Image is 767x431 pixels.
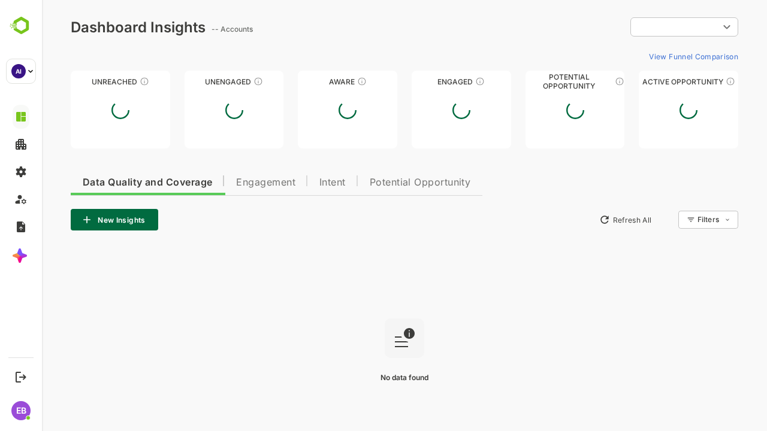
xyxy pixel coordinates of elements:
span: No data found [339,373,386,382]
div: Dashboard Insights [29,19,164,36]
div: Engaged [370,77,469,86]
button: View Funnel Comparison [602,47,696,66]
div: Unengaged [143,77,242,86]
span: Data Quality and Coverage [41,178,170,187]
div: These accounts have open opportunities which might be at any of the Sales Stages [684,77,693,86]
div: These accounts are warm, further nurturing would qualify them to MQAs [433,77,443,86]
div: Active Opportunity [597,77,696,86]
ag: -- Accounts [170,25,215,34]
button: Refresh All [552,210,615,229]
div: These accounts have not shown enough engagement and need nurturing [212,77,221,86]
div: These accounts are MQAs and can be passed on to Inside Sales [573,77,582,86]
div: Filters [654,209,696,230]
span: Engagement [194,178,253,187]
div: Aware [256,77,355,86]
span: Potential Opportunity [328,178,429,187]
div: Filters [656,215,677,224]
div: Unreached [29,77,128,86]
div: AI [11,64,26,78]
div: ​ [588,16,696,38]
div: These accounts have not been engaged with for a defined time period [98,77,107,86]
img: BambooboxLogoMark.f1c84d78b4c51b1a7b5f700c9845e183.svg [6,14,37,37]
div: Potential Opportunity [484,77,583,86]
button: New Insights [29,209,116,230]
button: Logout [13,369,29,385]
span: Intent [277,178,304,187]
div: EB [11,401,31,420]
div: These accounts have just entered the buying cycle and need further nurturing [315,77,325,86]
